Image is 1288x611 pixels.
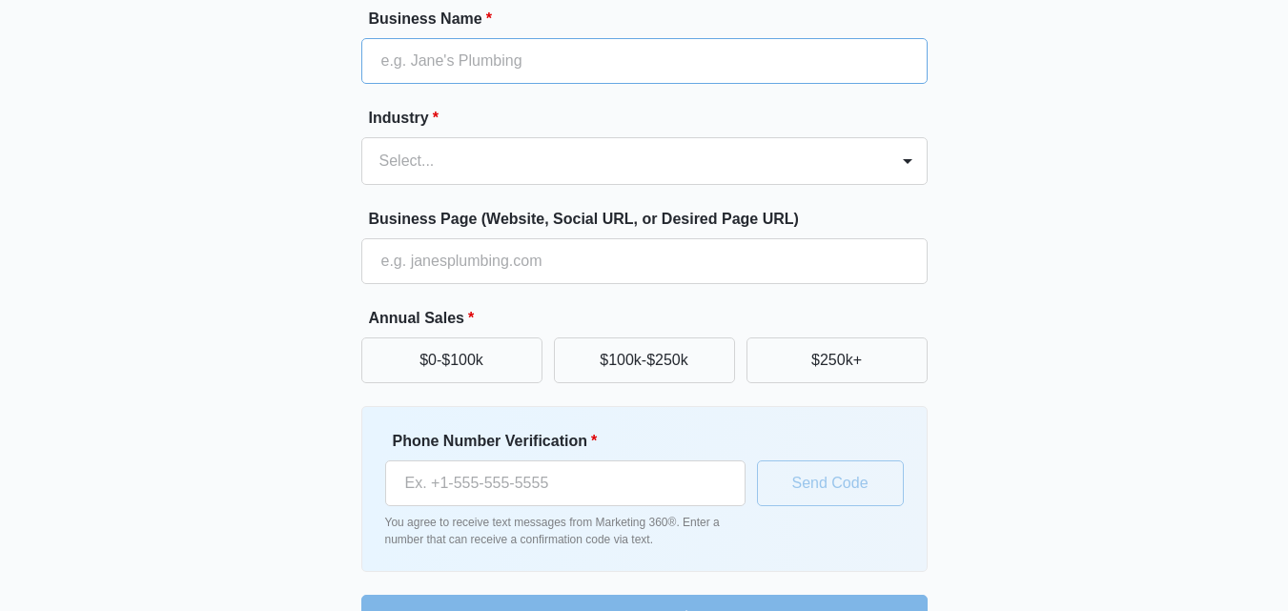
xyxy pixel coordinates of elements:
[369,107,935,130] label: Industry
[385,514,746,548] p: You agree to receive text messages from Marketing 360®. Enter a number that can receive a confirm...
[393,430,753,453] label: Phone Number Verification
[369,307,935,330] label: Annual Sales
[746,337,928,383] button: $250k+
[369,8,935,31] label: Business Name
[361,38,928,84] input: e.g. Jane's Plumbing
[361,238,928,284] input: e.g. janesplumbing.com
[385,460,746,506] input: Ex. +1-555-555-5555
[554,337,735,383] button: $100k-$250k
[361,337,542,383] button: $0-$100k
[369,208,935,231] label: Business Page (Website, Social URL, or Desired Page URL)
